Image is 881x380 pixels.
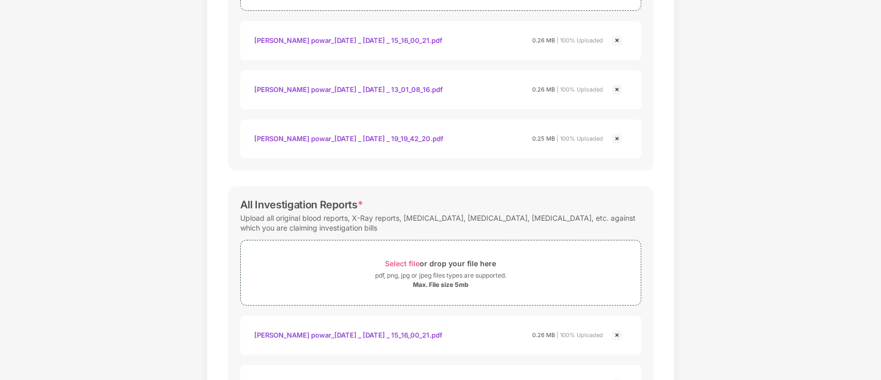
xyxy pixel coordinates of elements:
[557,86,603,93] span: | 100% Uploaded
[241,248,641,297] span: Select fileor drop your file herepdf, png, jpg or jpeg files types are supported.Max. File size 5mb
[611,132,623,145] img: svg+xml;base64,PHN2ZyBpZD0iQ3Jvc3MtMjR4MjQiIHhtbG5zPSJodHRwOi8vd3d3LnczLm9yZy8yMDAwL3N2ZyIgd2lkdG...
[385,256,496,270] div: or drop your file here
[557,331,603,339] span: | 100% Uploaded
[611,34,623,47] img: svg+xml;base64,PHN2ZyBpZD0iQ3Jvc3MtMjR4MjQiIHhtbG5zPSJodHRwOi8vd3d3LnczLm9yZy8yMDAwL3N2ZyIgd2lkdG...
[375,270,506,281] div: pdf, png, jpg or jpeg files types are supported.
[532,37,555,44] span: 0.26 MB
[240,199,363,211] div: All Investigation Reports
[254,81,443,98] div: [PERSON_NAME] powar_[DATE] _ [DATE] _ 13_01_08_16.pdf
[557,135,603,142] span: | 100% Uploaded
[532,86,555,93] span: 0.26 MB
[240,211,641,235] div: Upload all original blood reports, X-Ray reports, [MEDICAL_DATA], [MEDICAL_DATA], [MEDICAL_DATA],...
[385,259,420,268] span: Select file
[532,135,555,142] span: 0.25 MB
[557,37,603,44] span: | 100% Uploaded
[254,32,442,49] div: [PERSON_NAME] powar_[DATE] _ [DATE] _ 15_16_00_21.pdf
[532,331,555,339] span: 0.26 MB
[611,83,623,96] img: svg+xml;base64,PHN2ZyBpZD0iQ3Jvc3MtMjR4MjQiIHhtbG5zPSJodHRwOi8vd3d3LnczLm9yZy8yMDAwL3N2ZyIgd2lkdG...
[254,130,443,147] div: [PERSON_NAME] powar_[DATE] _ [DATE] _ 19_19_42_20.pdf
[254,326,442,344] div: [PERSON_NAME] powar_[DATE] _ [DATE] _ 15_16_00_21.pdf
[611,329,623,341] img: svg+xml;base64,PHN2ZyBpZD0iQ3Jvc3MtMjR4MjQiIHhtbG5zPSJodHRwOi8vd3d3LnczLm9yZy8yMDAwL3N2ZyIgd2lkdG...
[413,281,469,289] div: Max. File size 5mb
